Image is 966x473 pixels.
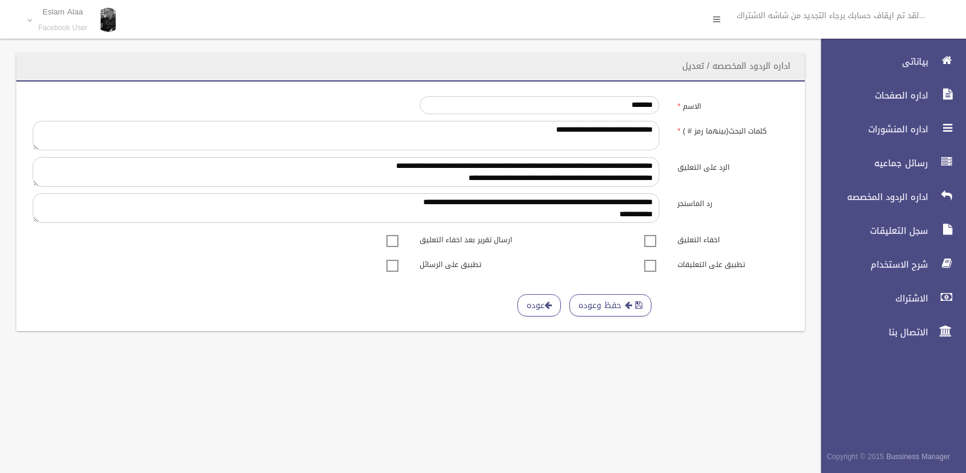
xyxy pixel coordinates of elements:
[811,157,932,169] span: رسائل جماعيه
[668,255,798,272] label: تطبيق على التعليقات
[811,285,966,312] a: الاشتراك
[811,150,966,176] a: رسائل جماعيه
[811,292,932,304] span: الاشتراك
[811,89,932,101] span: اداره الصفحات
[811,259,932,271] span: شرح الاستخدام
[411,255,540,272] label: تطبيق على الرسائل
[668,193,798,210] label: رد الماسنجر
[811,48,966,75] a: بياناتى
[811,82,966,109] a: اداره الصفحات
[517,294,561,317] a: عوده
[811,251,966,278] a: شرح الاستخدام
[811,191,932,203] span: اداره الردود المخصصه
[811,217,966,244] a: سجل التعليقات
[569,294,651,317] button: حفظ وعوده
[886,450,950,463] strong: Bussiness Manager
[668,230,798,246] label: اخفاء التعليق
[668,121,798,138] label: كلمات البحث(بينهما رمز # )
[668,96,798,113] label: الاسم
[827,450,884,463] span: Copyright © 2015
[38,7,88,16] p: Eslam Alaa
[668,157,798,174] label: الرد على التعليق
[811,326,932,338] span: الاتصال بنا
[811,56,932,68] span: بياناتى
[811,184,966,210] a: اداره الردود المخصصه
[811,116,966,143] a: اداره المنشورات
[811,123,932,135] span: اداره المنشورات
[668,54,805,78] header: اداره الردود المخصصه / تعديل
[811,319,966,346] a: الاتصال بنا
[38,24,88,33] small: Facebook User
[411,230,540,246] label: ارسال تقرير بعد اخفاء التعليق
[811,225,932,237] span: سجل التعليقات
